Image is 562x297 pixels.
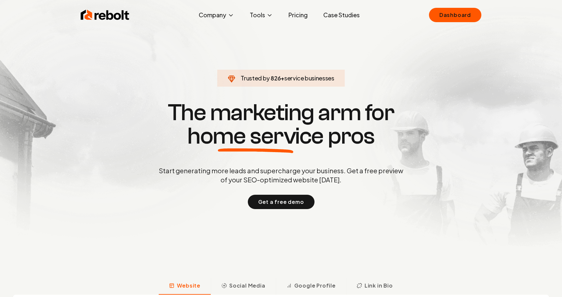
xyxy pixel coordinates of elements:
[81,8,129,21] img: Rebolt Logo
[346,278,403,295] button: Link in Bio
[294,282,336,290] span: Google Profile
[365,282,393,290] span: Link in Bio
[283,8,313,21] a: Pricing
[318,8,365,21] a: Case Studies
[284,74,334,82] span: service businesses
[187,124,324,148] span: home service
[229,282,265,290] span: Social Media
[271,74,281,83] span: 826
[241,74,270,82] span: Trusted by
[245,8,278,21] button: Tools
[211,278,276,295] button: Social Media
[276,278,346,295] button: Google Profile
[248,195,314,209] button: Get a free demo
[159,278,211,295] button: Website
[429,8,481,22] a: Dashboard
[177,282,200,290] span: Website
[281,74,284,82] span: +
[157,166,405,184] p: Start generating more leads and supercharge your business. Get a free preview of your SEO-optimiz...
[194,8,239,21] button: Company
[125,101,437,148] h1: The marketing arm for pros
